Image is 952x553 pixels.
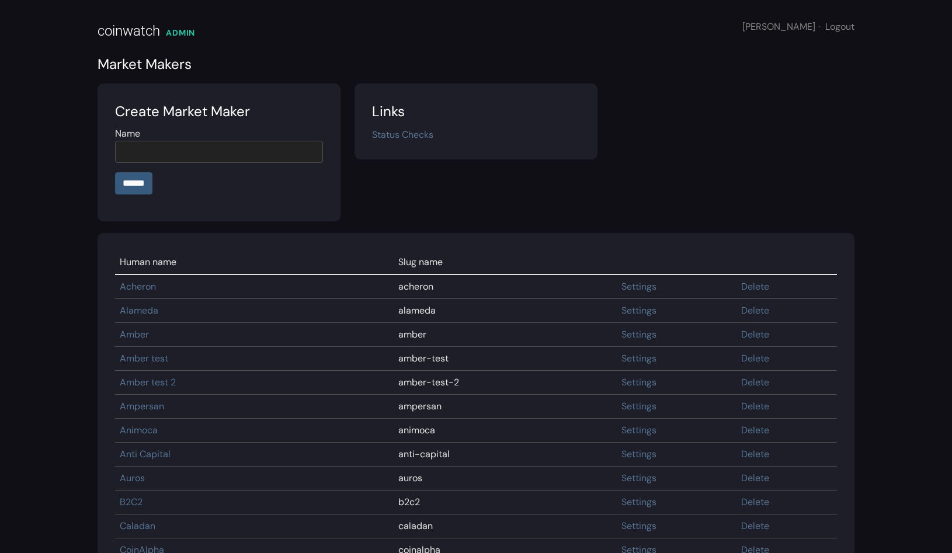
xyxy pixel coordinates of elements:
a: Delete [741,472,769,484]
div: Links [372,101,580,122]
a: Status Checks [372,128,433,141]
td: Slug name [394,251,617,274]
a: Settings [621,400,656,412]
a: Settings [621,424,656,436]
a: Settings [621,472,656,484]
a: Delete [741,448,769,460]
a: Caladan [120,520,155,532]
a: Settings [621,448,656,460]
td: Human name [115,251,394,274]
a: Settings [621,304,656,317]
a: Settings [621,352,656,364]
a: Delete [741,280,769,293]
a: Settings [621,328,656,340]
td: amber [394,323,617,347]
a: Delete [741,400,769,412]
td: caladan [394,514,617,538]
a: Delete [741,352,769,364]
a: Delete [741,496,769,508]
a: Settings [621,376,656,388]
a: Amber test [120,352,168,364]
a: Alameda [120,304,158,317]
a: Animoca [120,424,158,436]
a: Anti Capital [120,448,171,460]
td: b2c2 [394,491,617,514]
a: Delete [741,424,769,436]
a: Delete [741,376,769,388]
div: ADMIN [166,27,195,39]
label: Name [115,127,140,141]
a: Delete [741,520,769,532]
a: Delete [741,304,769,317]
td: amber-test-2 [394,371,617,395]
a: Auros [120,472,145,484]
a: Amber test 2 [120,376,176,388]
td: amber-test [394,347,617,371]
td: animoca [394,419,617,443]
td: alameda [394,299,617,323]
a: Acheron [120,280,156,293]
a: Ampersan [120,400,164,412]
div: Market Makers [98,54,854,75]
td: acheron [394,274,617,299]
a: Settings [621,280,656,293]
a: Settings [621,520,656,532]
div: [PERSON_NAME] [742,20,854,34]
div: coinwatch [98,20,160,41]
a: Settings [621,496,656,508]
a: Amber [120,328,149,340]
a: B2C2 [120,496,143,508]
a: Logout [825,20,854,33]
span: · [818,20,820,33]
td: auros [394,467,617,491]
td: ampersan [394,395,617,419]
div: Create Market Maker [115,101,323,122]
td: anti-capital [394,443,617,467]
a: Delete [741,328,769,340]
